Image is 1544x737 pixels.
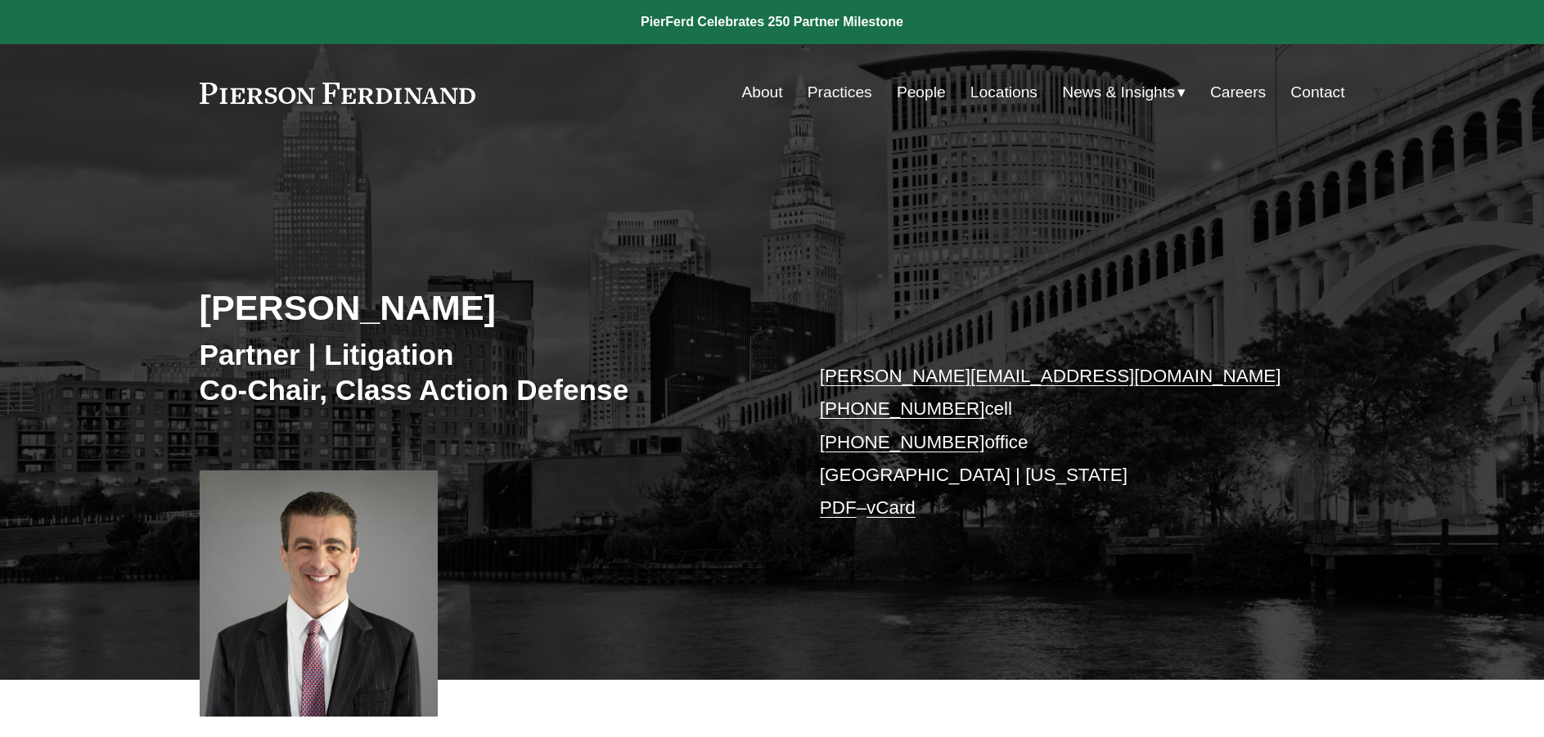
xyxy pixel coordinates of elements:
a: People [897,77,946,108]
a: folder dropdown [1062,77,1186,108]
a: vCard [867,497,916,518]
a: PDF [820,497,857,518]
a: About [741,77,782,108]
span: News & Insights [1062,79,1175,107]
a: [PHONE_NUMBER] [820,398,985,419]
a: [PHONE_NUMBER] [820,432,985,452]
a: [PERSON_NAME][EMAIL_ADDRESS][DOMAIN_NAME] [820,366,1281,386]
h3: Partner | Litigation Co-Chair, Class Action Defense [200,337,772,408]
a: Practices [808,77,872,108]
a: Careers [1210,77,1266,108]
h2: [PERSON_NAME] [200,286,772,329]
a: Contact [1290,77,1344,108]
p: cell office [GEOGRAPHIC_DATA] | [US_STATE] – [820,360,1297,525]
a: Locations [970,77,1038,108]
